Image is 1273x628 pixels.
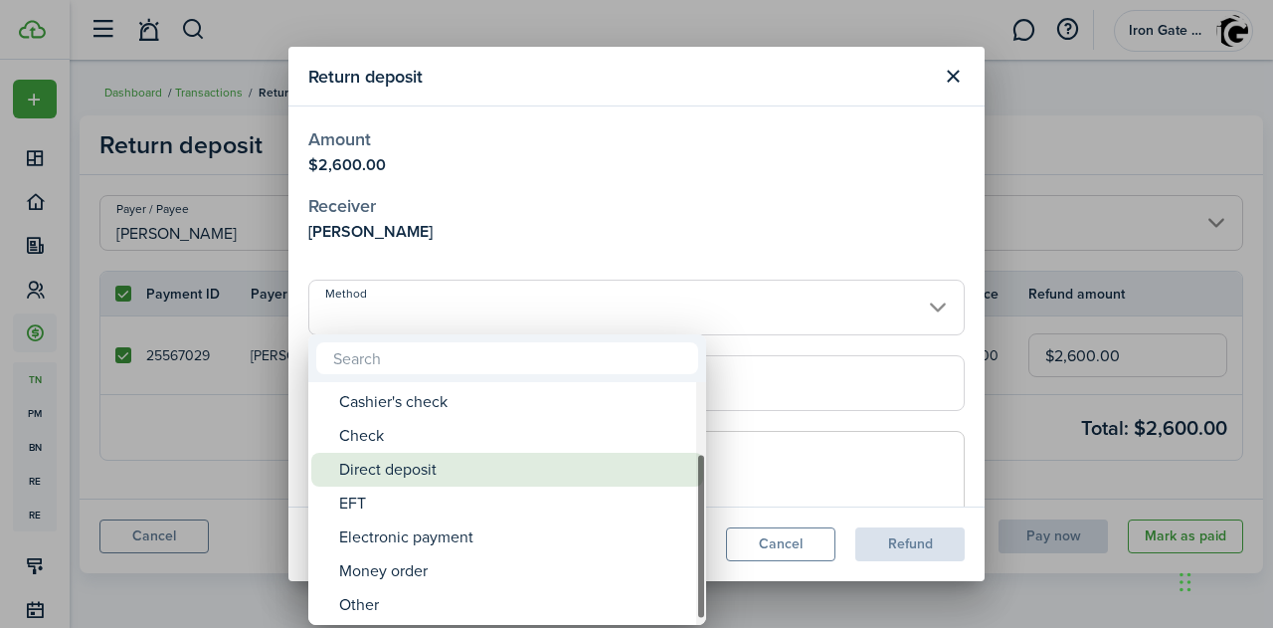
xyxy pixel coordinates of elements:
[339,453,691,487] div: Direct deposit
[339,385,691,419] div: Cashier's check
[308,382,706,625] mbsc-wheel: Method
[316,342,698,374] input: Search
[339,419,691,453] div: Check
[339,487,691,521] div: EFT
[339,554,691,588] div: Money order
[339,521,691,554] div: Electronic payment
[339,588,691,622] div: Other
